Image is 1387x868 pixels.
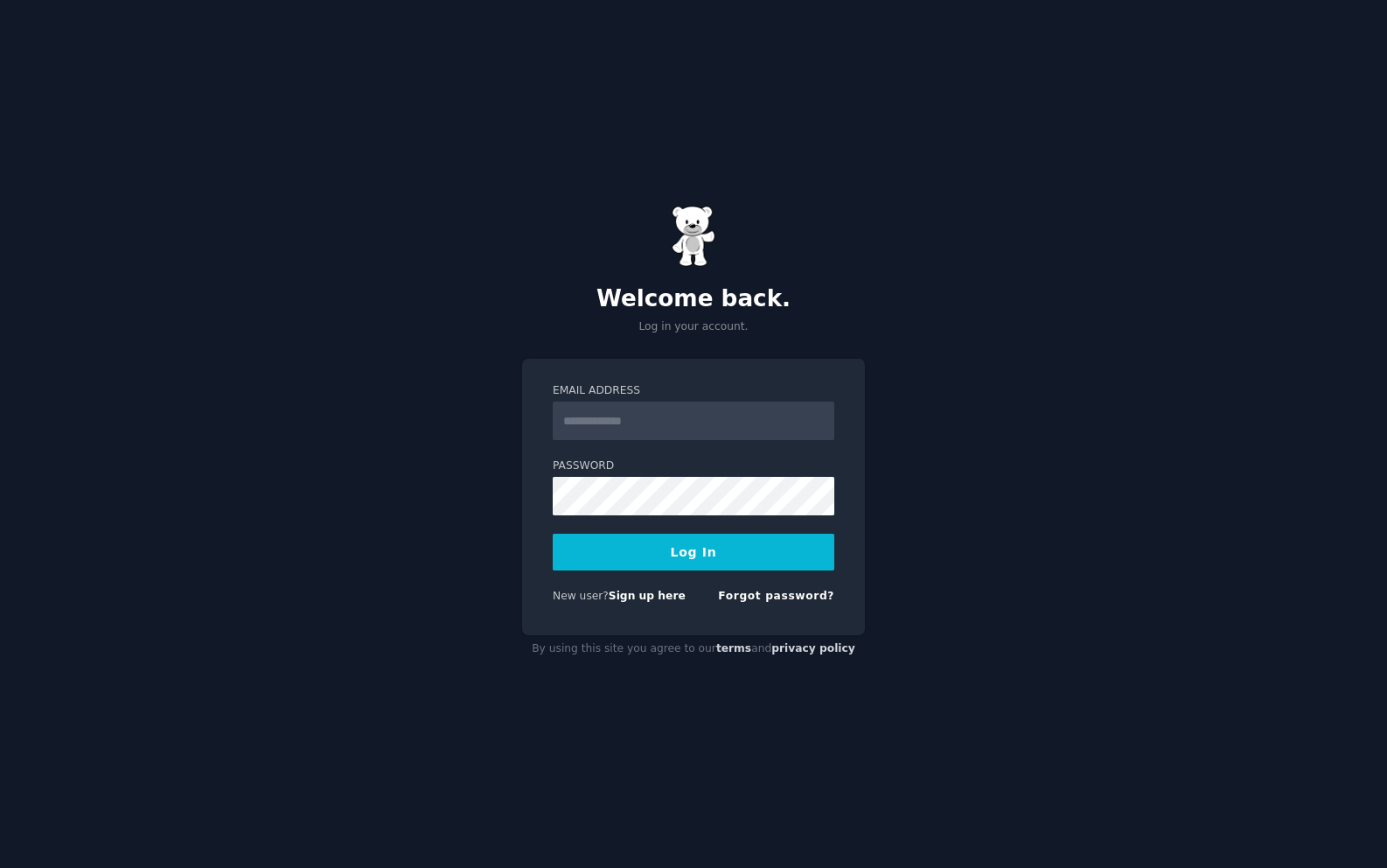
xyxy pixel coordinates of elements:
[771,642,855,654] a: privacy policy
[672,206,715,267] img: Gummy Bear
[553,590,609,602] span: New user?
[522,319,865,335] p: Log in your account.
[522,285,865,313] h2: Welcome back.
[522,635,865,663] div: By using this site you agree to our and
[553,383,834,399] label: Email Address
[609,590,686,602] a: Sign up here
[553,534,834,570] button: Log In
[716,642,751,654] a: terms
[718,590,834,602] a: Forgot password?
[553,458,834,474] label: Password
